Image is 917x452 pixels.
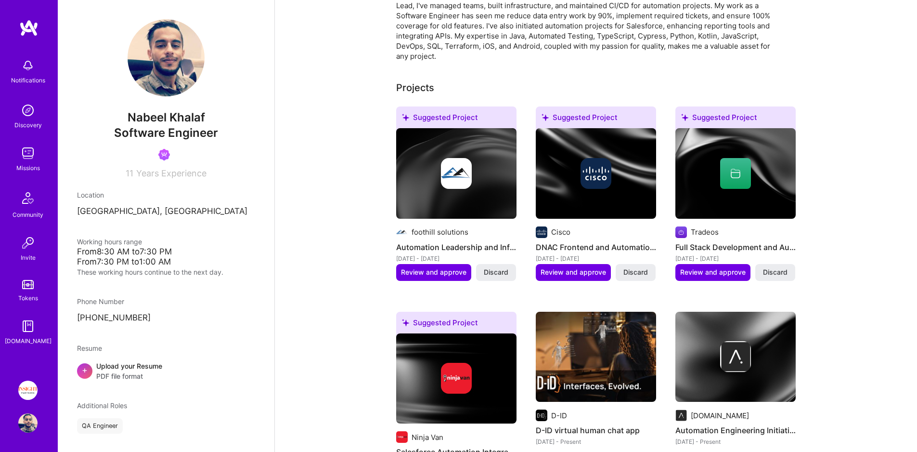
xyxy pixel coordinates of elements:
img: tokens [22,280,34,289]
div: [DOMAIN_NAME] [691,411,749,421]
p: [PHONE_NUMBER] [77,312,255,324]
span: Discard [623,267,648,277]
h4: Full Stack Development and Automation [675,241,796,253]
img: Company logo [675,226,687,238]
div: [DATE] - Present [536,437,656,447]
h4: Automation Leadership and Infrastructure Development [396,241,517,253]
span: Working hours range [77,238,142,246]
div: [DATE] - [DATE] [675,253,796,264]
img: logo [19,19,39,37]
img: Company logo [396,431,408,443]
img: Company logo [536,410,547,421]
div: Cisco [551,227,570,237]
span: PDF file format [96,371,162,381]
img: User Avatar [18,413,38,433]
div: [DATE] - [DATE] [396,253,517,264]
div: foothill solutions [412,227,468,237]
span: + [82,365,88,375]
div: [DOMAIN_NAME] [5,336,52,346]
i: icon SuggestedTeams [402,114,409,121]
div: Location [77,190,255,200]
img: bell [18,56,38,75]
div: From 8:30 AM to 7:30 PM [77,247,255,257]
span: Resume [77,344,102,352]
img: D-ID virtual human chat app [536,312,656,402]
h4: D-ID virtual human chat app [536,424,656,437]
img: cover [675,128,796,219]
div: QA Engineer [77,418,123,434]
div: Discovery [14,120,42,130]
p: [GEOGRAPHIC_DATA], [GEOGRAPHIC_DATA] [77,206,255,217]
div: Missions [16,163,40,173]
span: Additional Roles [77,401,127,410]
span: Nabeel Khalaf [77,110,255,125]
button: Discard [476,264,516,280]
div: Suggested Project [536,106,656,132]
div: [DATE] - [DATE] [536,253,656,264]
a: User Avatar [16,413,40,433]
img: Company logo [396,226,408,238]
div: D-ID [551,411,567,421]
div: Suggested Project [396,106,517,132]
div: Notifications [11,75,45,85]
img: Invite [18,233,38,253]
div: Invite [21,253,36,263]
div: Tradeos [691,227,719,237]
span: Discard [763,267,788,277]
div: Tokens [18,293,38,303]
button: Review and approve [675,264,750,280]
button: Discard [755,264,795,280]
img: Company logo [441,363,472,394]
img: Company logo [536,226,547,238]
div: +Upload your ResumePDF file format [77,361,255,381]
div: Upload your Resume [96,361,162,381]
span: Years Experience [136,168,207,178]
div: Projects [396,80,434,95]
i: icon SuggestedTeams [402,319,409,326]
button: Review and approve [536,264,611,280]
span: Discard [484,267,508,277]
i: icon SuggestedTeams [542,114,549,121]
img: Insight Partners: Data & AI - Sourcing [18,381,38,400]
span: Review and approve [401,267,466,277]
img: teamwork [18,144,38,163]
img: Community [16,186,39,210]
img: guide book [18,317,38,336]
img: cover [536,128,656,219]
div: These working hours continue to the next day. [77,267,255,277]
img: Company logo [581,158,611,189]
img: Been on Mission [158,149,170,160]
span: Review and approve [541,267,606,277]
img: Company logo [720,341,751,372]
h4: DNAC Frontend and Automation Testing [536,241,656,253]
button: Review and approve [396,264,471,280]
img: cover [396,333,517,424]
div: [DATE] - Present [675,437,796,447]
span: Software Engineer [114,126,218,140]
span: Phone Number [77,297,124,306]
img: Company logo [441,158,472,189]
img: User Avatar [128,19,205,96]
span: 11 [126,168,133,178]
h4: Automation Engineering Initiatives [675,424,796,437]
i: icon SuggestedTeams [681,114,688,121]
div: Suggested Project [396,312,517,337]
span: Review and approve [680,267,746,277]
div: Ninja Van [412,432,443,442]
a: Insight Partners: Data & AI - Sourcing [16,381,40,400]
img: cover [675,312,796,402]
div: From 7:30 PM to 1:00 AM [77,257,255,267]
img: Company logo [675,410,687,421]
div: Suggested Project [675,106,796,132]
div: Community [13,210,43,220]
img: cover [396,128,517,219]
button: Discard [616,264,656,280]
img: discovery [18,101,38,120]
